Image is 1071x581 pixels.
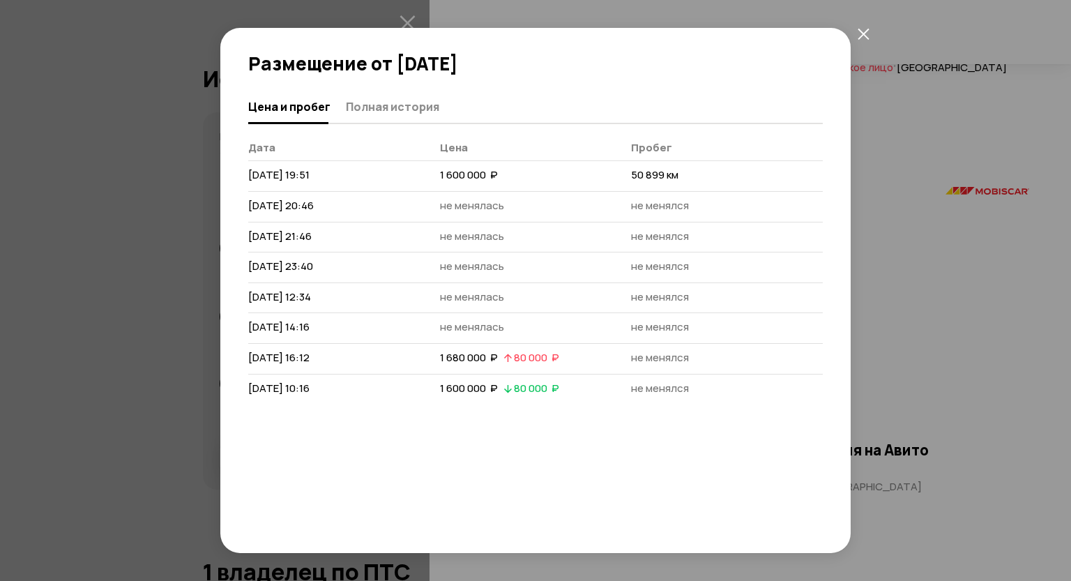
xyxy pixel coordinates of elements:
[440,289,504,304] span: не менялась
[440,167,498,182] span: 1 600 000 ₽
[851,21,876,46] button: закрыть
[248,319,310,334] span: [DATE] 14:16
[440,140,468,155] span: Цена
[248,167,310,182] span: [DATE] 19:51
[440,259,504,273] span: не менялась
[248,289,311,304] span: [DATE] 12:34
[248,198,314,213] span: [DATE] 20:46
[248,140,275,155] span: Дата
[248,259,313,273] span: [DATE] 23:40
[631,350,689,365] span: не менялся
[631,167,678,182] span: 50 899 км
[440,198,504,213] span: не менялась
[631,289,689,304] span: не менялся
[631,259,689,273] span: не менялся
[631,381,689,395] span: не менялся
[440,229,504,243] span: не менялась
[440,319,504,334] span: не менялась
[631,319,689,334] span: не менялся
[631,140,672,155] span: Пробег
[248,53,823,74] h2: Размещение от [DATE]
[248,100,331,114] span: Цена и пробег
[440,350,498,365] span: 1 680 000 ₽
[346,100,439,114] span: Полная история
[514,350,559,365] span: 80 000 ₽
[248,350,310,365] span: [DATE] 16:12
[631,198,689,213] span: не менялся
[631,229,689,243] span: не менялся
[248,381,310,395] span: [DATE] 10:16
[248,229,312,243] span: [DATE] 21:46
[514,381,559,395] span: 80 000 ₽
[440,381,498,395] span: 1 600 000 ₽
